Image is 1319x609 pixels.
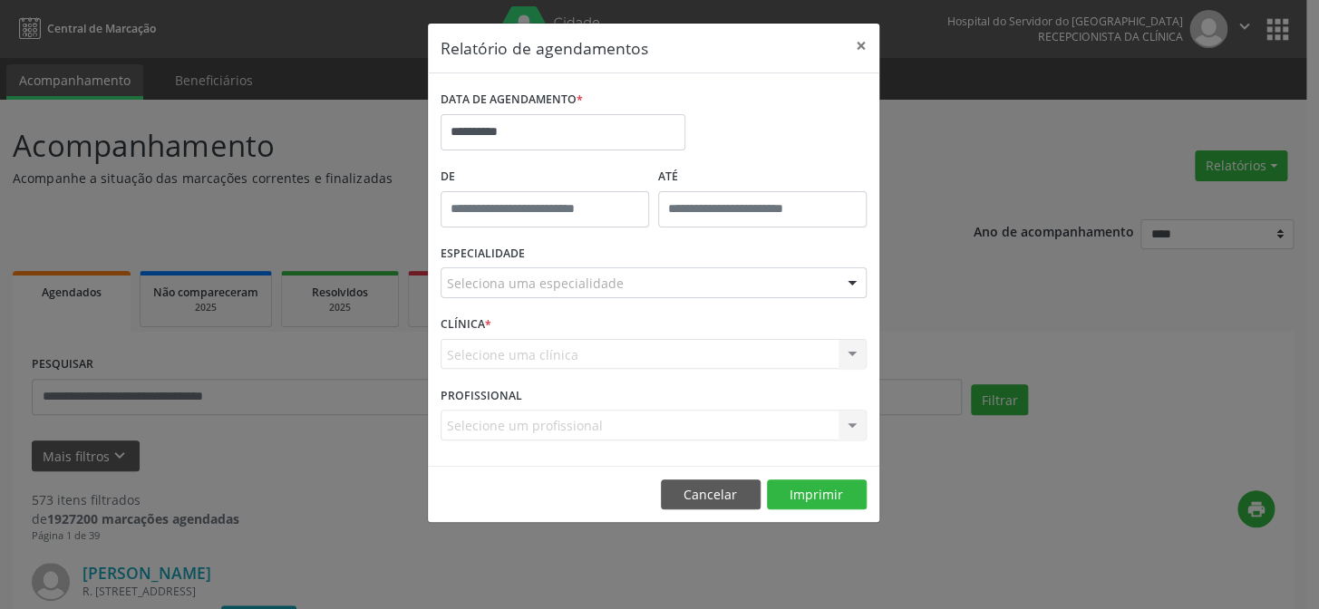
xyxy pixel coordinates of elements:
button: Imprimir [767,479,867,510]
label: ATÉ [658,163,867,191]
button: Close [843,24,879,68]
h5: Relatório de agendamentos [441,36,648,60]
span: Seleciona uma especialidade [447,274,624,293]
button: Cancelar [661,479,761,510]
label: DATA DE AGENDAMENTO [441,86,583,114]
label: PROFISSIONAL [441,382,522,410]
label: CLÍNICA [441,311,491,339]
label: De [441,163,649,191]
label: ESPECIALIDADE [441,240,525,268]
